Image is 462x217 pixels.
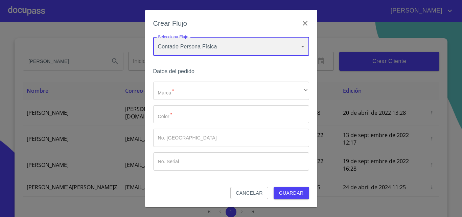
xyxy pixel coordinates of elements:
[230,187,268,199] button: Cancelar
[236,189,262,197] span: Cancelar
[153,18,187,29] h6: Crear Flujo
[279,189,304,197] span: Guardar
[274,187,309,199] button: Guardar
[153,82,309,100] div: ​
[153,37,309,56] div: Contado Persona Física
[153,67,309,76] h6: Datos del pedido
